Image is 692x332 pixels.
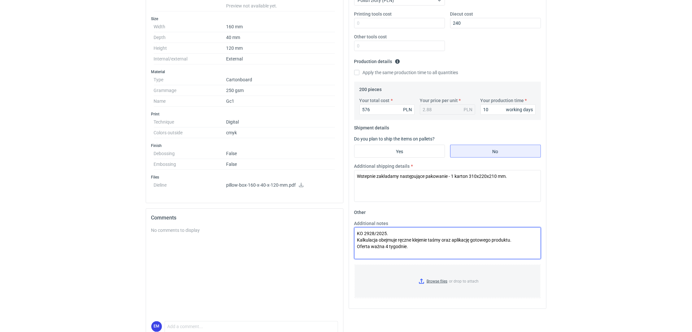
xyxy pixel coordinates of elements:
[226,85,335,96] dd: 250 gsm
[151,214,338,222] h2: Comments
[154,127,226,138] dt: Colors outside
[154,180,226,193] dt: Dieline
[464,106,473,113] div: PLN
[354,41,445,51] input: 0
[226,54,335,64] dd: External
[481,97,524,104] label: Your production time
[154,54,226,64] dt: Internal/external
[481,104,536,115] input: 0
[226,159,335,170] dd: False
[226,43,335,54] dd: 120 mm
[154,117,226,127] dt: Technique
[450,11,473,17] label: Diecut cost
[226,182,335,188] p: pillow-box-160-x-40-x-120-mm.pdf
[151,16,338,21] h3: Size
[354,136,435,141] label: Do you plan to ship the items on pallets?
[226,32,335,43] dd: 40 mm
[226,74,335,85] dd: Cartonboard
[151,112,338,117] h3: Print
[354,123,389,130] legend: Shipment details
[355,265,541,298] label: or drop to attach
[354,56,400,64] legend: Production details
[226,3,278,8] span: Preview not available yet.
[360,97,390,104] label: Your total cost
[450,145,541,158] label: No
[354,170,541,202] textarea: Wstepnie zakładamy następujące pakowanie - 1 karton 310x220x210 mm.
[354,69,458,76] label: Apply the same production time to all quantities
[420,97,458,104] label: Your price per unit
[151,69,338,74] h3: Material
[226,148,335,159] dd: False
[151,227,338,233] div: No comments to display
[151,143,338,148] h3: Finish
[154,43,226,54] dt: Height
[506,106,533,113] div: working days
[154,96,226,107] dt: Name
[154,159,226,170] dt: Embossing
[354,207,366,215] legend: Other
[354,33,387,40] label: Other tools cost
[354,163,410,169] label: Additional shipping details
[354,18,445,28] input: 0
[360,84,382,92] legend: 200 pieces
[154,32,226,43] dt: Depth
[403,106,412,113] div: PLN
[154,148,226,159] dt: Debossing
[151,321,162,332] figcaption: EM
[354,11,392,17] label: Printing tools cost
[226,96,335,107] dd: Gc1
[450,18,541,28] input: 0
[226,117,335,127] dd: Digital
[154,21,226,32] dt: Width
[354,227,541,259] textarea: KO 2928/2025. Kalkulacja obejmuje ręczne klejenie taśmy oraz aplikację gotowego produktu. Oferta ...
[226,127,335,138] dd: cmyk
[354,145,445,158] label: Yes
[151,175,338,180] h3: Files
[360,104,415,115] input: 0
[154,85,226,96] dt: Grammage
[151,321,162,332] div: Ewelina Macek
[354,220,388,227] label: Additional notes
[154,74,226,85] dt: Type
[226,21,335,32] dd: 160 mm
